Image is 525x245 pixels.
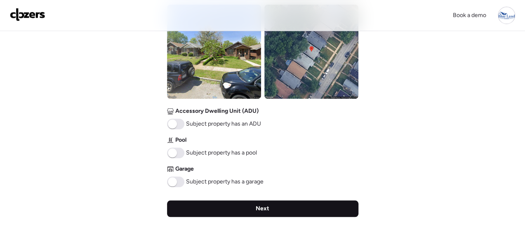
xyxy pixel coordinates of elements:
[453,12,486,19] span: Book a demo
[186,178,264,186] span: Subject property has a garage
[256,205,269,213] span: Next
[186,149,257,157] span: Subject property has a pool
[186,120,261,128] span: Subject property has an ADU
[175,107,259,115] span: Accessory Dwelling Unit (ADU)
[175,136,186,144] span: Pool
[175,165,194,173] span: Garage
[10,8,45,21] img: Logo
